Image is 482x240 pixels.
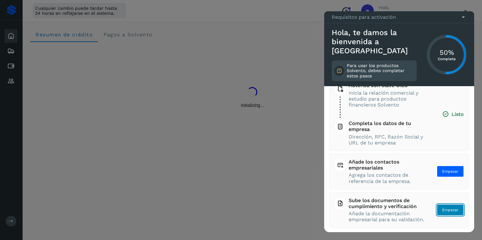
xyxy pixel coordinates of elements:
[332,28,417,55] h3: Hola, te damos la bienvenida a [GEOGRAPHIC_DATA]
[442,207,458,213] span: Empezar
[335,197,464,223] button: Sube los documentos de cumplimiento y verificaciónAñade la documentación empresarial para su vali...
[437,204,464,216] button: Empezar
[438,57,456,61] p: Completa
[324,11,474,23] div: Requisitos para activación
[349,120,430,132] span: Completa los datos de tu empresa
[349,211,425,222] span: Añade la documentación empresarial para su validación.
[349,159,425,171] span: Añade los contactos empresariales
[442,111,464,117] span: Listo
[349,172,425,184] span: Agrega los contactos de referencia de la empresa.
[332,14,396,20] p: Requisitos para activación
[442,169,458,174] span: Empezar
[347,63,414,79] p: Para usar los productos Solvento, debes completar estos pasos
[349,134,430,146] span: Dirección, RFC, Razón Social y URL de tu empresa
[349,90,430,108] span: Inicia la relación comercial y estudio para productos financieros Solvento
[349,197,425,209] span: Sube los documentos de cumplimiento y verificación
[438,48,456,56] h3: 50%
[335,159,464,184] button: Añade los contactos empresarialesAgrega los contactos de referencia de la empresa.Empezar
[335,82,464,146] button: Autoriza con clave CIECInicia la relación comercial y estudio para productos financieros Solvento...
[437,166,464,177] button: Empezar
